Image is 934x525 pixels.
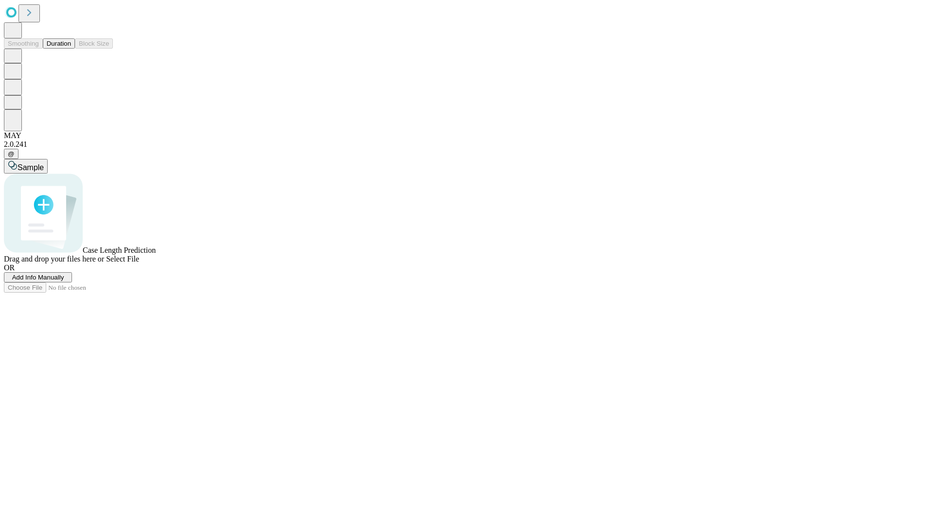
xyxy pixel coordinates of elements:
[12,274,64,281] span: Add Info Manually
[8,150,15,157] span: @
[106,255,139,263] span: Select File
[4,255,104,263] span: Drag and drop your files here or
[4,131,930,140] div: MAY
[18,163,44,172] span: Sample
[4,159,48,174] button: Sample
[4,272,72,282] button: Add Info Manually
[83,246,156,254] span: Case Length Prediction
[4,38,43,49] button: Smoothing
[43,38,75,49] button: Duration
[4,263,15,272] span: OR
[4,149,18,159] button: @
[75,38,113,49] button: Block Size
[4,140,930,149] div: 2.0.241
